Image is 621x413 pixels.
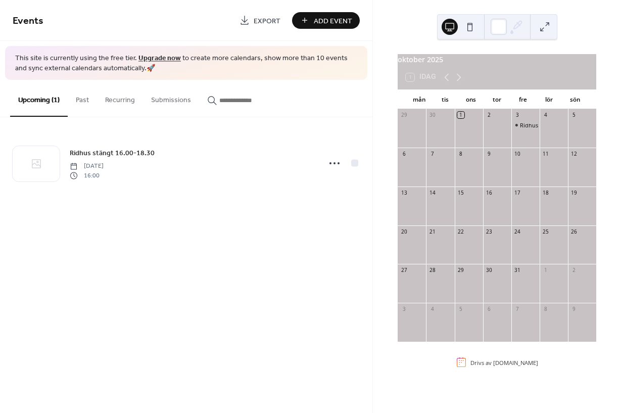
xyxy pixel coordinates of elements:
div: 4 [542,112,549,119]
div: ons [458,90,484,109]
div: oktober 2025 [398,54,596,65]
div: Ridhus stängt 16.00-18.30 [520,121,586,129]
button: Submissions [143,80,199,116]
div: lör [536,90,562,109]
button: Upcoming (1) [10,80,68,117]
div: 5 [570,112,578,119]
div: 1 [542,267,549,274]
div: 21 [429,228,436,235]
span: [DATE] [70,162,104,171]
span: This site is currently using the free tier. to create more calendars, show more than 10 events an... [15,54,357,73]
div: sön [562,90,588,109]
div: 19 [570,189,578,196]
div: 8 [542,306,549,313]
div: 20 [401,228,408,235]
div: 3 [514,112,521,119]
div: tis [432,90,458,109]
div: 7 [514,306,521,313]
a: [DOMAIN_NAME] [493,358,538,366]
div: fre [510,90,536,109]
div: tor [484,90,510,109]
div: 15 [457,189,464,196]
div: 9 [486,150,493,157]
div: 8 [457,150,464,157]
div: 5 [457,306,464,313]
div: 2 [486,112,493,119]
div: 22 [457,228,464,235]
div: 18 [542,189,549,196]
div: mån [406,90,432,109]
div: 7 [429,150,436,157]
a: Export [232,12,288,29]
a: Upgrade now [138,52,181,65]
div: 30 [429,112,436,119]
div: 30 [486,267,493,274]
div: 29 [457,267,464,274]
div: 6 [401,150,408,157]
div: 12 [570,150,578,157]
div: Ridhus stängt 16.00-18.30 [511,121,540,129]
div: 23 [486,228,493,235]
span: Export [254,16,280,26]
span: 16:00 [70,171,104,180]
div: 17 [514,189,521,196]
div: 9 [570,306,578,313]
div: 3 [401,306,408,313]
div: 31 [514,267,521,274]
button: Add Event [292,12,360,29]
div: 16 [486,189,493,196]
div: 26 [570,228,578,235]
div: 14 [429,189,436,196]
div: 2 [570,267,578,274]
span: Ridhus stängt 16.00-18.30 [70,148,155,159]
div: Drivs av [470,358,538,366]
span: Add Event [314,16,352,26]
div: 6 [486,306,493,313]
div: 13 [401,189,408,196]
div: 1 [457,112,464,119]
button: Recurring [97,80,143,116]
div: 29 [401,112,408,119]
div: 10 [514,150,521,157]
div: 24 [514,228,521,235]
a: Ridhus stängt 16.00-18.30 [70,147,155,159]
div: 27 [401,267,408,274]
div: 4 [429,306,436,313]
button: Past [68,80,97,116]
div: 28 [429,267,436,274]
div: 11 [542,150,549,157]
span: Events [13,11,43,31]
div: 25 [542,228,549,235]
